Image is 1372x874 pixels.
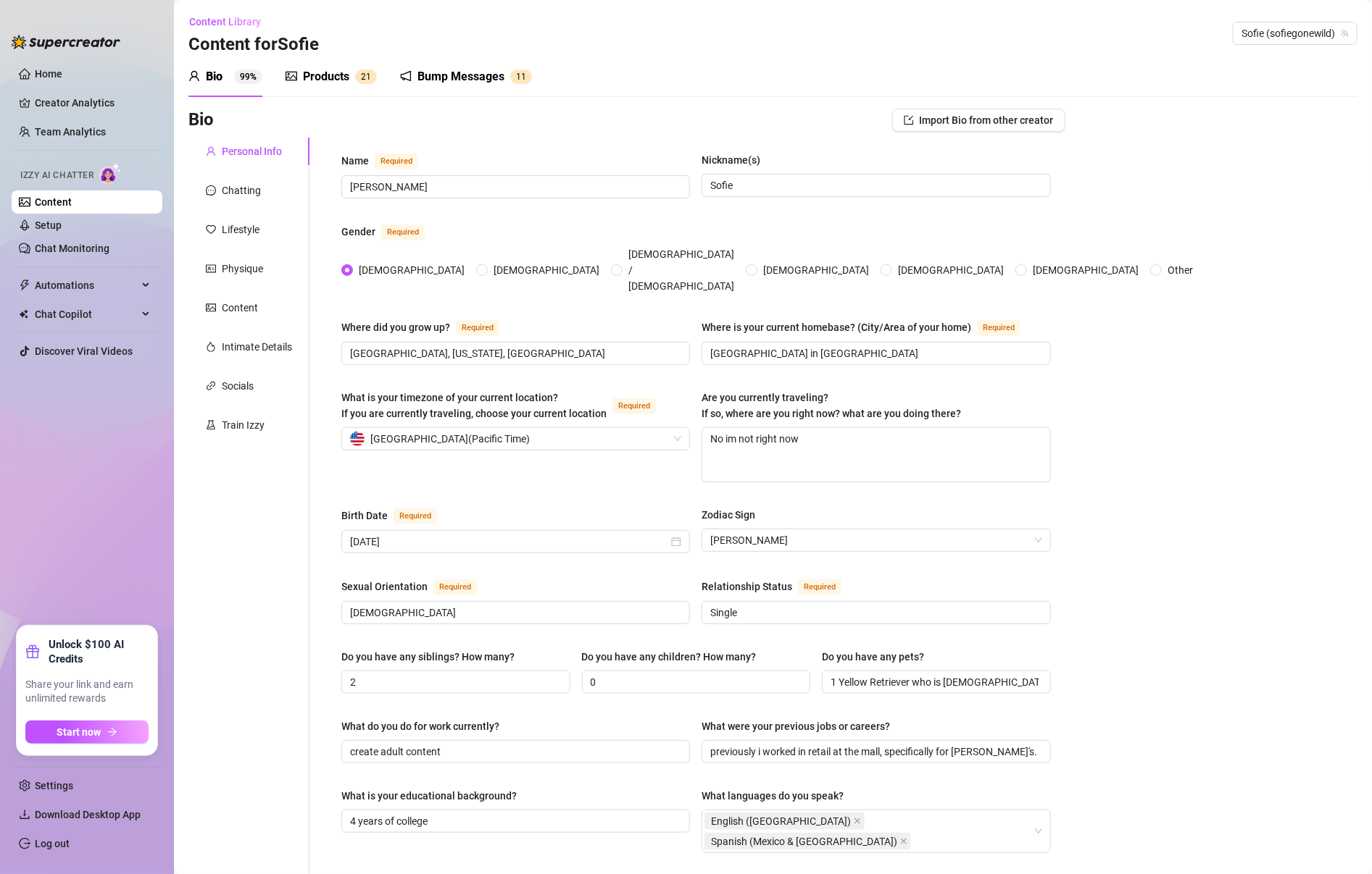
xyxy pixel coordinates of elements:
label: Nickname(s) [702,152,770,168]
input: Relationship Status [710,605,1039,621]
span: Import Bio from other creator [920,114,1054,126]
span: notification [400,70,412,82]
div: Bio [206,68,223,85]
button: Start nowarrow-right [25,720,149,744]
label: What is your educational background? [341,788,527,804]
label: Do you have any children? How many? [582,649,767,665]
span: Share your link and earn unlimited rewards [25,678,149,706]
span: Required [456,320,499,336]
span: Start now [57,726,101,738]
div: Zodiac Sign [702,507,755,523]
span: 1 [366,72,371,82]
img: Chat Copilot [19,309,28,319]
span: 2 [361,72,366,82]
span: [DEMOGRAPHIC_DATA] [488,262,605,278]
span: picture [206,303,216,313]
div: Where is your current homebase? (City/Area of your home) [702,319,971,335]
label: Do you have any siblings? How many? [341,649,525,665]
input: What languages do you speak? [914,833,917,850]
span: [DEMOGRAPHIC_DATA] [892,262,1010,278]
span: 1 [516,72,521,82]
div: What were your previous jobs or careers? [702,718,890,734]
div: What languages do you speak? [702,788,844,804]
label: Sexual Orientation [341,578,493,595]
span: English ([GEOGRAPHIC_DATA]) [711,813,851,829]
a: Content [35,196,72,208]
div: Do you have any children? How many? [582,649,757,665]
div: Socials [222,378,254,394]
label: Zodiac Sign [702,507,765,523]
span: Required [394,508,437,524]
div: Gender [341,224,375,240]
input: Where did you grow up? [350,345,678,361]
span: Required [375,154,418,169]
span: arrow-right [107,727,117,737]
span: Izzy AI Chatter [20,169,93,182]
span: Required [381,224,425,240]
span: fire [206,342,216,352]
div: Lifestyle [222,222,259,238]
sup: 11 [510,70,532,84]
input: What do you do for work currently? [350,744,678,760]
span: 1 [521,72,526,82]
span: message [206,185,216,196]
h3: Bio [188,109,214,132]
div: What do you do for work currently? [341,718,499,734]
span: [GEOGRAPHIC_DATA] ( Pacific Time ) [370,428,530,450]
div: Bump Messages [417,68,504,85]
div: Products [303,68,349,85]
sup: 21 [355,70,377,84]
label: Relationship Status [702,578,857,595]
label: What languages do you speak? [702,788,854,804]
label: Do you have any pets? [822,649,934,665]
label: What do you do for work currently? [341,718,510,734]
textarea: No im not right now [702,428,1049,482]
h3: Content for Sofie [188,33,319,56]
span: [DEMOGRAPHIC_DATA] [1027,262,1144,278]
div: What is your educational background? [341,788,517,804]
span: import [904,115,914,125]
span: close [900,838,907,845]
span: close [854,818,861,825]
span: [DEMOGRAPHIC_DATA] [757,262,875,278]
sup: 99% [234,70,262,84]
input: What were your previous jobs or careers? [710,744,1039,760]
label: What were your previous jobs or careers? [702,718,900,734]
span: download [19,809,30,820]
input: Do you have any children? How many? [591,674,799,690]
span: heart [206,224,216,235]
input: Where is your current homebase? (City/Area of your home) [710,345,1039,361]
span: thunderbolt [19,280,30,291]
span: Required [433,579,477,595]
label: Where is your current homebase? (City/Area of your home) [702,319,1036,336]
div: Intimate Details [222,339,292,355]
span: team [1341,29,1350,38]
span: Sofie (sofiegonewild) [1242,22,1349,44]
label: Birth Date [341,507,453,524]
div: Nickname(s) [702,152,760,168]
button: Import Bio from other creator [892,109,1065,132]
span: Are you currently traveling? If so, where are you right now? what are you doing there? [702,392,961,419]
span: idcard [206,264,216,274]
strong: Unlock $100 AI Credits [49,637,149,666]
div: Where did you grow up? [341,319,450,335]
span: Required [798,579,841,595]
span: Download Desktop App [35,809,141,820]
span: link [206,381,216,391]
span: Spanish (Mexico & Central America) [704,833,911,850]
div: Sexual Orientation [341,579,428,594]
span: Leo [710,529,1042,551]
img: us [350,432,365,446]
a: Team Analytics [35,126,106,138]
span: Spanish (Mexico & [GEOGRAPHIC_DATA]) [711,833,897,849]
a: Log out [35,838,70,849]
div: Name [341,153,369,169]
div: Relationship Status [702,579,792,594]
span: Other [1162,262,1199,278]
span: Required [612,398,656,414]
div: Physique [222,261,263,277]
span: experiment [206,420,216,430]
img: AI Chatter [99,163,122,184]
input: Birth Date [350,534,668,550]
a: Creator Analytics [35,91,151,114]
